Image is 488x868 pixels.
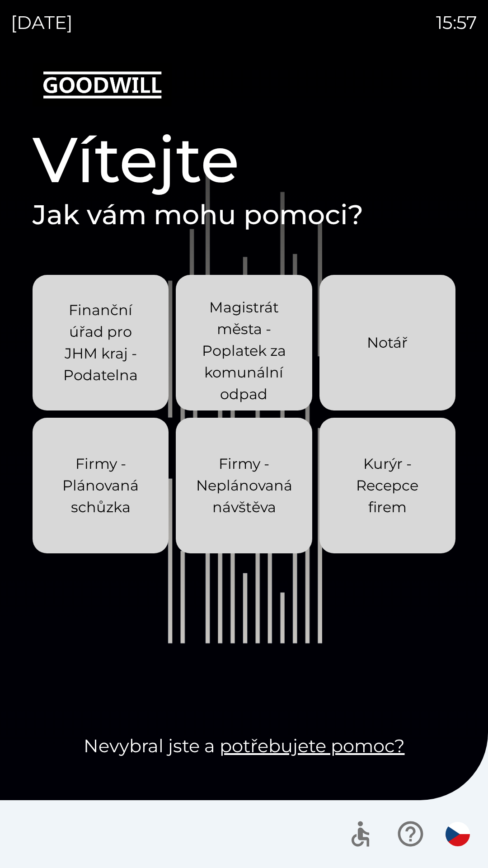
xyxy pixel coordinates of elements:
[176,275,312,410] button: Magistrát města - Poplatek za komunální odpad
[197,297,290,405] p: Magistrát města - Poplatek za komunální odpad
[220,735,405,757] a: potřebujete pomoc?
[367,332,408,354] p: Notář
[446,822,470,846] img: cs flag
[54,453,147,518] p: Firmy - Plánovaná schůzka
[319,418,455,553] button: Kurýr - Recepce firem
[33,121,455,198] h1: Vítejte
[319,275,455,410] button: Notář
[54,299,147,386] p: Finanční úřad pro JHM kraj - Podatelna
[11,9,73,36] p: [DATE]
[196,453,292,518] p: Firmy - Neplánovaná návštěva
[33,275,169,410] button: Finanční úřad pro JHM kraj - Podatelna
[33,63,455,107] img: Logo
[33,732,455,759] p: Nevybral jste a
[33,418,169,553] button: Firmy - Plánovaná schůzka
[436,9,477,36] p: 15:57
[176,418,312,553] button: Firmy - Neplánovaná návštěva
[341,453,434,518] p: Kurýr - Recepce firem
[33,198,455,231] h2: Jak vám mohu pomoci?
